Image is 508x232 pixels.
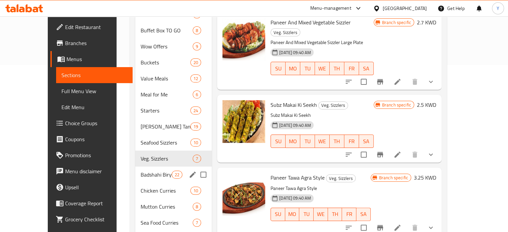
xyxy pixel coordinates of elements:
[274,209,283,219] span: SU
[135,38,212,54] div: Wow Offers9
[302,209,311,219] span: TU
[344,135,359,148] button: FR
[330,62,344,75] button: TH
[61,103,127,111] span: Edit Menu
[65,215,127,223] span: Grocery Checklist
[56,99,133,115] a: Edit Menu
[50,35,133,51] a: Branches
[56,67,133,83] a: Sections
[61,71,127,79] span: Sections
[303,64,312,73] span: TU
[271,184,371,193] p: Paneer Tawa Agra Style
[65,119,127,127] span: Choice Groups
[222,18,265,60] img: Paneer And Mixed Vegetable Sizzler
[135,102,212,119] div: Starters24
[423,147,439,163] button: show more
[141,58,190,66] span: Buckets
[141,203,193,211] span: Mutton Curries
[372,74,388,90] button: Branch-specific-item
[299,208,314,221] button: TU
[135,135,212,151] div: Seafood Sizzlers10
[332,64,342,73] span: TH
[376,175,411,181] span: Branch specific
[66,55,127,63] span: Menus
[271,29,300,36] span: Veg. Sizzlers
[326,175,355,182] span: Veg. Sizzlers
[423,74,439,90] button: show more
[141,123,190,131] span: [PERSON_NAME] Tandoor
[315,135,330,148] button: WE
[135,70,212,86] div: Value Meals12
[286,135,300,148] button: MO
[193,27,201,34] span: 8
[362,137,371,146] span: SA
[191,107,201,114] span: 24
[357,148,371,162] span: Select to update
[191,75,201,82] span: 12
[417,18,436,27] h6: 2.7 KWD
[319,101,348,109] span: Veg. Sizzlers
[303,137,312,146] span: TU
[347,137,356,146] span: FR
[414,173,436,182] h6: 3.25 KWD
[141,123,190,131] div: Tish Tish Tandoor
[56,83,133,99] a: Full Menu View
[135,183,212,199] div: Chicken Curries10
[417,100,436,109] h6: 2.5 KWD
[271,38,374,47] p: Paneer And Mixed Vegetable Sizzler Large Plate
[286,62,300,75] button: MO
[393,78,401,86] a: Edit menu item
[50,211,133,227] a: Grocery Checklist
[326,174,356,182] div: Veg. Sizzlers
[271,111,374,120] p: Subz Makai Ki Seekh
[271,173,325,183] span: Paneer Tawa Agra Style
[379,19,414,26] span: Branch specific
[310,4,351,12] div: Menu-management
[191,188,201,194] span: 10
[345,209,354,219] span: FR
[271,62,286,75] button: SU
[347,64,356,73] span: FR
[277,195,314,201] span: [DATE] 09:40 AM
[141,26,193,34] span: Buffet Box TO GO
[141,171,172,179] span: Badshahi Biryani Choice
[271,208,285,221] button: SU
[331,209,340,219] span: TH
[65,167,127,175] span: Menu disclaimer
[288,137,298,146] span: MO
[135,215,212,231] div: Sea Food Curries7
[359,209,368,219] span: SA
[193,91,201,98] span: 6
[65,135,127,143] span: Coupons
[190,58,201,66] div: items
[172,172,182,178] span: 22
[141,42,193,50] span: Wow Offers
[141,90,193,98] div: Meal for Me
[277,122,314,129] span: [DATE] 09:40 AM
[271,17,351,27] span: Paneer And Mixed Vegetable Sizzler
[141,155,193,163] div: Veg. Sizzlers
[135,151,212,167] div: Veg. Sizzlers7
[141,74,190,82] span: Value Meals
[135,86,212,102] div: Meal for Me6
[190,106,201,114] div: items
[141,219,193,227] span: Sea Food Curries
[328,208,342,221] button: TH
[135,167,212,183] div: Badshahi Biryani Choice22edit
[135,119,212,135] div: [PERSON_NAME] Tandoor19
[50,51,133,67] a: Menus
[50,179,133,195] a: Upsell
[427,151,435,159] svg: Show Choices
[222,100,265,143] img: Subz Makai Ki Seekh
[141,106,190,114] div: Starters
[271,100,317,110] span: Subz Makai Ki Seekh
[330,135,344,148] button: TH
[341,74,357,90] button: sort-choices
[193,43,201,50] span: 9
[65,23,127,31] span: Edit Restaurant
[188,170,198,180] button: edit
[50,115,133,131] a: Choice Groups
[65,39,127,47] span: Branches
[50,163,133,179] a: Menu disclaimer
